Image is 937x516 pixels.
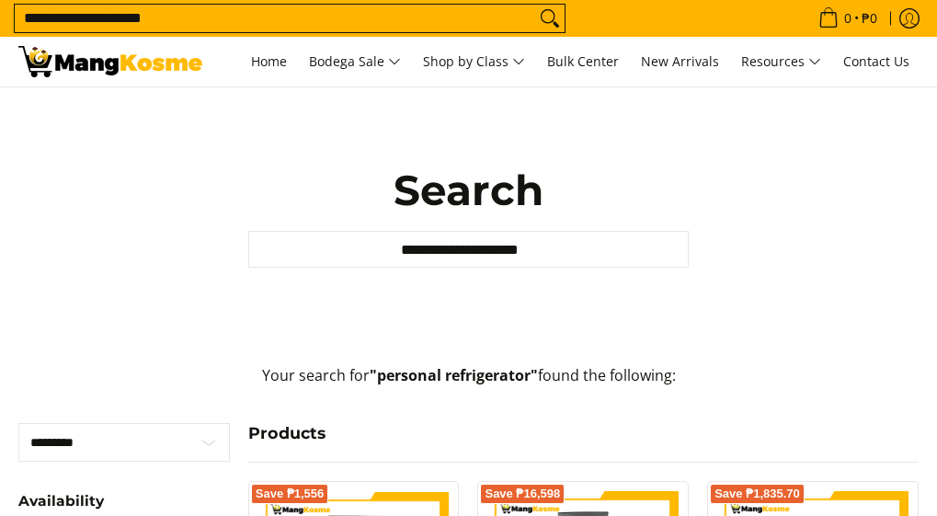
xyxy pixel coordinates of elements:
strong: "personal refrigerator" [370,365,538,385]
span: Bodega Sale [309,51,401,74]
a: Home [242,37,296,86]
span: Bulk Center [547,52,619,70]
span: Save ₱1,835.70 [714,488,800,499]
a: Resources [732,37,830,86]
h1: Search [248,165,690,217]
a: Bulk Center [538,37,628,86]
a: Bodega Sale [300,37,410,86]
span: Save ₱16,598 [485,488,560,499]
p: Your search for found the following: [18,364,919,406]
h4: Products [248,423,919,443]
span: ₱0 [859,12,880,25]
span: • [813,8,883,29]
span: Home [251,52,287,70]
span: 0 [841,12,854,25]
button: Search [535,5,565,32]
span: Availability [18,494,104,509]
a: Contact Us [834,37,919,86]
a: Shop by Class [414,37,534,86]
a: New Arrivals [632,37,728,86]
nav: Main Menu [221,37,919,86]
span: New Arrivals [641,52,719,70]
span: Save ₱1,556 [256,488,325,499]
span: Resources [741,51,821,74]
span: Shop by Class [423,51,525,74]
img: Search: 20 results found for &quot;personal refrigerator&quot; | Mang Kosme [18,46,202,77]
span: Contact Us [843,52,909,70]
